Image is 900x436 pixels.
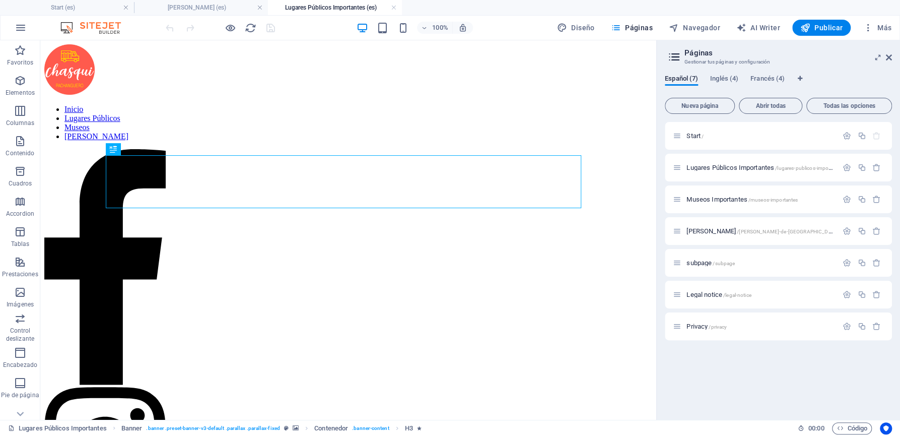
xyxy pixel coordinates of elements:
span: : [815,424,817,432]
div: Pestañas de idiomas [665,75,892,94]
span: Privacy [686,323,727,330]
button: Haz clic para salir del modo de previsualización y seguir editando [224,22,236,34]
div: Eliminar [872,259,881,267]
p: Pie de página [1,391,39,399]
div: Configuración [843,163,851,172]
div: Eliminar [872,195,881,204]
span: Publicar [800,23,843,33]
span: Páginas [611,23,653,33]
span: Haz clic para seleccionar y doble clic para editar [121,422,143,434]
img: Editor Logo [58,22,133,34]
i: Este elemento es un preajuste personalizable [284,425,289,431]
span: Haz clic para seleccionar y doble clic para editar [405,422,413,434]
div: Configuración [843,290,851,299]
a: Haz clic para cancelar la selección y doble clic para abrir páginas [8,422,107,434]
h6: Tiempo de la sesión [798,422,824,434]
button: Páginas [607,20,657,36]
span: / [702,134,704,139]
span: Inglés (4) [710,73,738,87]
span: /[PERSON_NAME]-de-[GEOGRAPHIC_DATA] [737,229,840,234]
span: subpage [686,259,735,267]
span: Todas las opciones [811,103,887,109]
span: Código [837,422,867,434]
button: AI Writer [732,20,784,36]
p: Cuadros [9,179,32,188]
p: Favoritos [7,58,33,67]
div: Duplicar [857,290,866,299]
span: Legal notice [686,291,751,298]
button: reload [244,22,256,34]
button: Publicar [792,20,851,36]
p: Accordion [6,210,34,218]
div: Eliminar [872,163,881,172]
button: Abrir todas [739,98,802,114]
span: . banner .preset-banner-v3-default .parallax .parallax-fixed [146,422,280,434]
span: Haz clic para seleccionar y doble clic para editar [314,422,348,434]
div: Diseño (Ctrl+Alt+Y) [553,20,599,36]
span: . banner-content [352,422,389,434]
div: Duplicar [857,259,866,267]
nav: breadcrumb [121,422,422,434]
div: Duplicar [857,195,866,204]
div: Duplicar [857,132,866,140]
p: Tablas [11,240,30,248]
div: Configuración [843,322,851,331]
p: Contenido [6,149,34,157]
p: Columnas [6,119,35,127]
span: Abrir todas [743,103,798,109]
button: Navegador [665,20,724,36]
div: Eliminar [872,290,881,299]
span: Museos Importantes [686,196,798,203]
span: Francés (4) [750,73,785,87]
h6: 100% [432,22,448,34]
span: AI Writer [736,23,780,33]
span: /legal-notice [723,292,751,298]
h2: Páginas [684,48,892,57]
span: 00 00 [808,422,824,434]
p: Encabezado [3,361,37,369]
div: Configuración [843,195,851,204]
p: Elementos [6,89,35,97]
span: /subpage [713,261,735,266]
i: Este elemento contiene un fondo [293,425,299,431]
i: Al redimensionar, ajustar el nivel de zoom automáticamente para ajustarse al dispositivo elegido. [458,23,467,32]
div: Configuración [843,227,851,235]
span: /lugares-publicos-importantes [775,165,844,171]
span: Nueva página [669,103,730,109]
p: Prestaciones [2,270,38,278]
div: subpage/subpage [683,260,838,266]
div: Configuración [843,132,851,140]
button: Diseño [553,20,599,36]
div: Museos Importantes/museos-importantes [683,196,838,203]
span: Navegador [669,23,720,33]
i: Volver a cargar página [245,22,256,34]
div: Eliminar [872,322,881,331]
button: Más [859,20,895,36]
span: /privacy [709,324,727,330]
button: Código [832,422,872,434]
button: Todas las opciones [806,98,892,114]
div: Duplicar [857,322,866,331]
span: Español (7) [665,73,698,87]
div: Eliminar [872,227,881,235]
i: El elemento contiene una animación [417,425,422,431]
h3: Gestionar tus páginas y configuración [684,57,872,67]
span: [PERSON_NAME] [686,227,840,235]
div: [PERSON_NAME]/[PERSON_NAME]-de-[GEOGRAPHIC_DATA] [683,228,838,234]
span: Lugares Públicos Importantes [686,164,844,171]
div: Duplicar [857,163,866,172]
div: Lugares Públicos Importantes/lugares-publicos-importantes [683,164,838,171]
span: Haz clic para abrir la página [686,132,704,140]
div: La página principal no puede eliminarse [872,132,881,140]
div: Privacy/privacy [683,323,838,330]
button: 100% [417,22,453,34]
div: Legal notice/legal-notice [683,291,838,298]
div: Duplicar [857,227,866,235]
button: Usercentrics [880,422,892,434]
button: Nueva página [665,98,735,114]
div: Start/ [683,133,838,139]
span: Diseño [557,23,595,33]
span: Más [863,23,891,33]
h4: Lugares Públicos Importantes (es) [268,2,402,13]
h4: [PERSON_NAME] (es) [134,2,268,13]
